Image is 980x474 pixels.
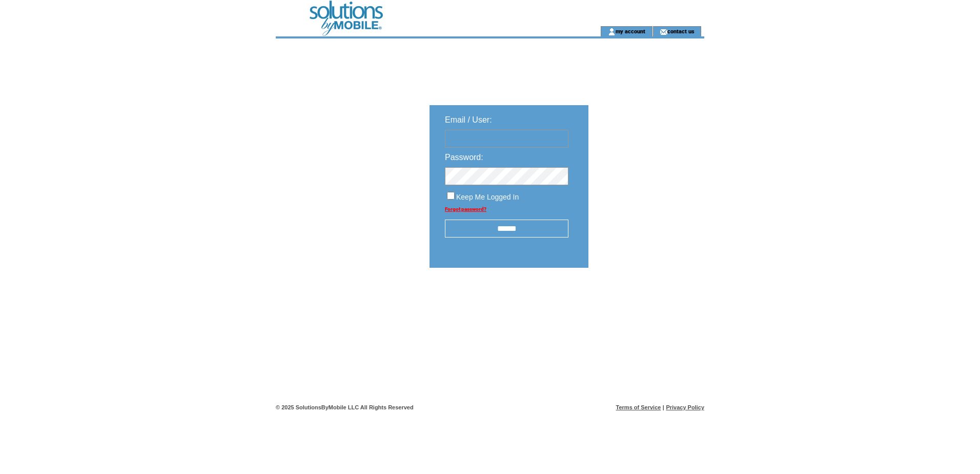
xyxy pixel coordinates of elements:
img: account_icon.gif;jsessionid=6C3B0E457AFA93CC04917B250721B476 [608,28,616,36]
span: Keep Me Logged In [456,193,519,201]
a: contact us [667,28,695,34]
span: | [663,404,664,410]
a: Privacy Policy [666,404,704,410]
span: Password: [445,153,483,162]
a: my account [616,28,645,34]
a: Terms of Service [616,404,661,410]
img: transparent.png;jsessionid=6C3B0E457AFA93CC04917B250721B476 [618,293,669,306]
span: Email / User: [445,115,492,124]
a: Forgot password? [445,206,486,212]
span: © 2025 SolutionsByMobile LLC All Rights Reserved [276,404,414,410]
img: contact_us_icon.gif;jsessionid=6C3B0E457AFA93CC04917B250721B476 [660,28,667,36]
